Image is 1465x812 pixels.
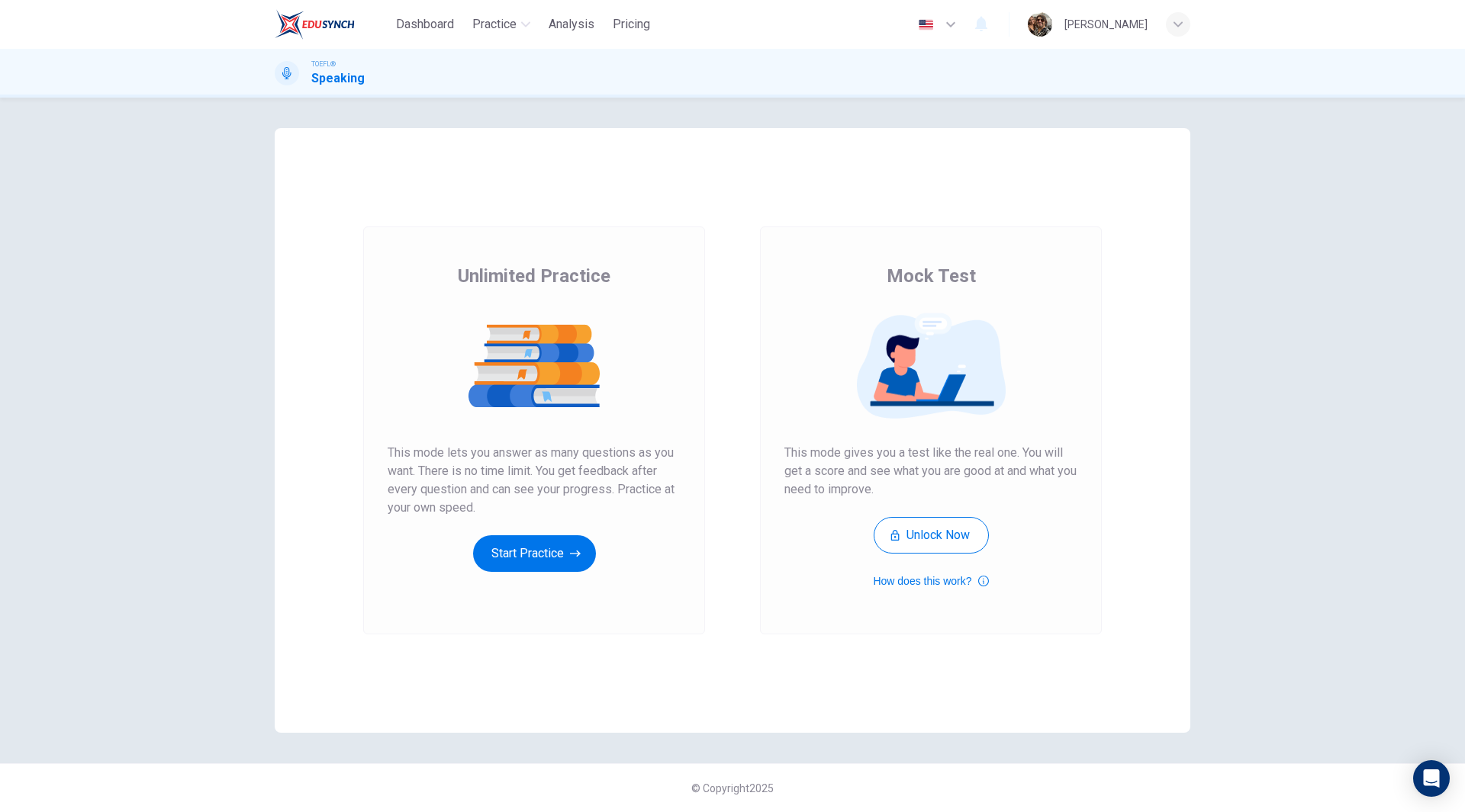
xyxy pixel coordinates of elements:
[473,535,596,572] button: Start Practice
[275,9,355,40] img: EduSynch logo
[543,11,600,38] button: Analysis
[388,444,681,517] span: This mode lets you answer as many questions as you want. There is no time limit. You get feedback...
[916,19,935,30] img: en
[613,15,650,34] span: Pricing
[691,782,774,794] span: © Copyright 2025
[549,15,594,34] span: Analysis
[458,264,610,288] span: Unlimited Practice
[873,572,988,590] button: How does this work?
[396,15,454,34] span: Dashboard
[784,444,1077,499] span: This mode gives you a test like the real one. You will get a score and see what you are good at a...
[311,69,365,88] h1: Speaking
[1064,15,1148,34] div: [PERSON_NAME]
[390,11,460,38] button: Dashboard
[1413,760,1450,797] div: Open Intercom Messenger
[874,517,989,554] button: Unlock Now
[887,264,976,288] span: Mock Test
[472,15,517,34] span: Practice
[607,11,656,38] button: Pricing
[311,59,336,69] span: TOEFL®
[275,9,390,40] a: EduSynch logo
[1028,12,1052,37] img: Profile picture
[466,11,536,38] button: Practice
